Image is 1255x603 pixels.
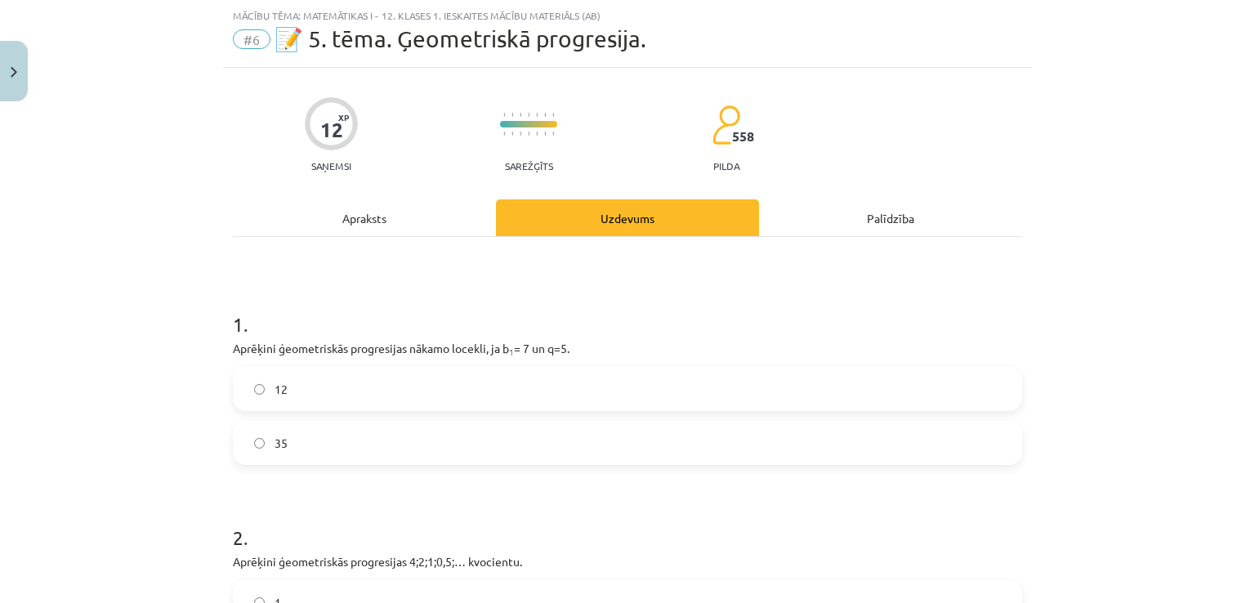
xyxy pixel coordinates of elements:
[503,132,505,136] img: icon-short-line-57e1e144782c952c97e751825c79c345078a6d821885a25fce030b3d8c18986b.svg
[11,67,17,78] img: icon-close-lesson-0947bae3869378f0d4975bcd49f059093ad1ed9edebbc8119c70593378902aed.svg
[509,346,514,358] sub: 1
[544,113,546,117] img: icon-short-line-57e1e144782c952c97e751825c79c345078a6d821885a25fce030b3d8c18986b.svg
[254,438,265,449] input: 35
[759,199,1022,236] div: Palīdzība
[505,160,553,172] p: Sarežģīts
[305,160,358,172] p: Saņemsi
[320,118,343,141] div: 12
[233,553,1022,570] p: Aprēķini ģeometriskās progresijas 4;2;1;0,5;… kvocientu.
[552,132,554,136] img: icon-short-line-57e1e144782c952c97e751825c79c345078a6d821885a25fce030b3d8c18986b.svg
[233,340,1022,357] p: Aprēķini ģeometriskās progresijas nākamo locekli, ja b = 7 un q=5.
[536,132,538,136] img: icon-short-line-57e1e144782c952c97e751825c79c345078a6d821885a25fce030b3d8c18986b.svg
[536,113,538,117] img: icon-short-line-57e1e144782c952c97e751825c79c345078a6d821885a25fce030b3d8c18986b.svg
[233,284,1022,335] h1: 1 .
[511,113,513,117] img: icon-short-line-57e1e144782c952c97e751825c79c345078a6d821885a25fce030b3d8c18986b.svg
[713,160,739,172] p: pilda
[528,132,529,136] img: icon-short-line-57e1e144782c952c97e751825c79c345078a6d821885a25fce030b3d8c18986b.svg
[732,129,754,144] span: 558
[338,113,349,122] span: XP
[275,25,646,52] span: 📝 5. tēma. Ģeometriskā progresija.
[233,498,1022,548] h1: 2 .
[552,113,554,117] img: icon-short-line-57e1e144782c952c97e751825c79c345078a6d821885a25fce030b3d8c18986b.svg
[275,381,288,398] span: 12
[528,113,529,117] img: icon-short-line-57e1e144782c952c97e751825c79c345078a6d821885a25fce030b3d8c18986b.svg
[233,29,270,49] span: #6
[275,435,288,452] span: 35
[233,199,496,236] div: Apraksts
[496,199,759,236] div: Uzdevums
[511,132,513,136] img: icon-short-line-57e1e144782c952c97e751825c79c345078a6d821885a25fce030b3d8c18986b.svg
[520,113,521,117] img: icon-short-line-57e1e144782c952c97e751825c79c345078a6d821885a25fce030b3d8c18986b.svg
[520,132,521,136] img: icon-short-line-57e1e144782c952c97e751825c79c345078a6d821885a25fce030b3d8c18986b.svg
[254,384,265,395] input: 12
[233,10,1022,21] div: Mācību tēma: Matemātikas i - 12. klases 1. ieskaites mācību materiāls (ab)
[712,105,740,145] img: students-c634bb4e5e11cddfef0936a35e636f08e4e9abd3cc4e673bd6f9a4125e45ecb1.svg
[503,113,505,117] img: icon-short-line-57e1e144782c952c97e751825c79c345078a6d821885a25fce030b3d8c18986b.svg
[544,132,546,136] img: icon-short-line-57e1e144782c952c97e751825c79c345078a6d821885a25fce030b3d8c18986b.svg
